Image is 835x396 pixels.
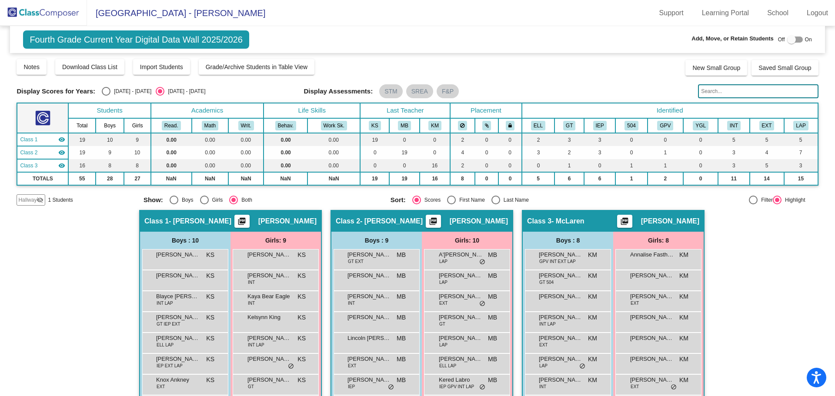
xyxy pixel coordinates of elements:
td: 5 [750,133,784,146]
button: Print Students Details [617,215,632,228]
span: LAP [439,258,448,265]
mat-icon: visibility [58,162,65,169]
mat-icon: visibility_off [37,196,43,203]
td: 19 [389,146,420,159]
th: Academics [151,103,264,118]
span: [PERSON_NAME] ([PERSON_NAME]) [PERSON_NAME] St. [PERSON_NAME] ([PERSON_NAME]) [539,250,582,259]
span: [PERSON_NAME] [630,355,674,363]
th: English Language Learner [522,118,555,133]
td: 14 [750,172,784,185]
span: ELL LAP [157,342,174,348]
div: Boys [178,196,194,204]
span: KM [588,334,597,343]
mat-chip: SREA [406,84,433,98]
span: do_not_disturb_alt [479,259,485,266]
th: Kaya McLaren [420,118,450,133]
span: Notes [23,63,40,70]
th: Girls [124,118,151,133]
td: 28 [96,172,124,185]
td: 0.00 [228,146,264,159]
td: NaN [264,172,307,185]
span: MB [488,271,497,280]
span: [PERSON_NAME] [630,292,674,301]
span: Show: [144,196,163,204]
td: 6 [554,172,584,185]
a: Support [652,6,691,20]
mat-radio-group: Select an option [102,87,205,96]
span: [PERSON_NAME] [641,217,699,226]
td: 0 [360,146,389,159]
span: New Small Group [692,64,740,71]
td: 9 [124,133,151,146]
td: NaN [307,172,360,185]
td: 16 [420,159,450,172]
td: 2 [450,159,475,172]
mat-icon: visibility [58,149,65,156]
button: Behav. [275,121,296,130]
span: KM [588,313,597,322]
a: School [760,6,795,20]
span: GT EXT [348,258,364,265]
td: 16 [420,172,450,185]
button: Print Students Details [426,215,441,228]
td: 8 [450,172,475,185]
span: KS [297,334,306,343]
td: Kaya McLaren - McLaren [17,159,68,172]
span: Grade/Archive Students in Table View [206,63,308,70]
div: Boys : 9 [331,232,422,249]
span: On [805,36,812,43]
td: 1 [615,172,647,185]
td: 0 [584,159,615,172]
td: 0 [683,172,718,185]
span: KM [588,355,597,364]
span: [PERSON_NAME] [439,313,482,322]
td: 0.00 [151,159,192,172]
td: 0 [683,146,718,159]
th: Identified [522,103,818,118]
th: Last Teacher [360,103,450,118]
span: KS [206,334,214,343]
span: LAP [439,279,448,286]
span: [PERSON_NAME] [439,355,482,363]
span: MB [488,355,497,364]
span: Lincoln [PERSON_NAME] [347,334,391,343]
span: MB [397,292,406,301]
td: 4 [450,146,475,159]
span: KS [206,355,214,364]
td: 8 [124,159,151,172]
td: 55 [68,172,96,185]
td: 10 [96,133,124,146]
td: 3 [718,159,749,172]
span: MB [397,355,406,364]
span: [PERSON_NAME] [630,334,674,343]
span: KM [588,292,597,301]
span: KS [206,292,214,301]
div: Last Name [500,196,529,204]
td: 19 [360,133,389,146]
td: Madisyn Byam - Byam [17,146,68,159]
span: EXT [631,300,639,306]
button: Saved Small Group [751,60,818,76]
button: YGL [693,121,708,130]
td: 5 [750,159,784,172]
span: 1 Students [48,196,73,204]
td: 0 [522,159,555,172]
span: KS [206,271,214,280]
mat-radio-group: Select an option [391,196,631,204]
th: Placement [450,103,522,118]
th: Gifted and Talented [554,118,584,133]
span: [PERSON_NAME] [630,313,674,322]
td: 0.00 [192,133,229,146]
td: 10 [124,146,151,159]
span: MB [397,271,406,280]
span: [PERSON_NAME] [539,334,582,343]
span: [PERSON_NAME] [630,271,674,280]
span: Class 3 [20,162,37,170]
td: 0 [615,133,647,146]
td: 0 [475,146,499,159]
span: Saved Small Group [758,64,811,71]
span: KS [297,250,306,260]
span: GT 504 [539,279,554,286]
td: 9 [96,146,124,159]
span: INT [248,279,255,286]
